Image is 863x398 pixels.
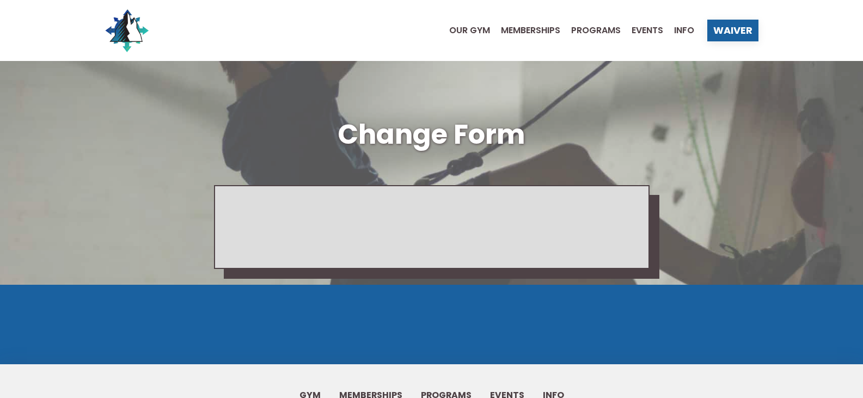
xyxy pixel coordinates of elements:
span: Events [632,26,663,35]
a: Memberships [490,26,560,35]
a: Programs [560,26,621,35]
span: Our Gym [449,26,490,35]
span: Programs [571,26,621,35]
span: Memberships [501,26,560,35]
img: North Wall Logo [105,9,149,52]
a: Our Gym [438,26,490,35]
a: Waiver [707,20,758,41]
a: Info [663,26,694,35]
a: Events [621,26,663,35]
span: Waiver [713,26,752,35]
h1: Change Form [105,115,758,154]
span: Info [674,26,694,35]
